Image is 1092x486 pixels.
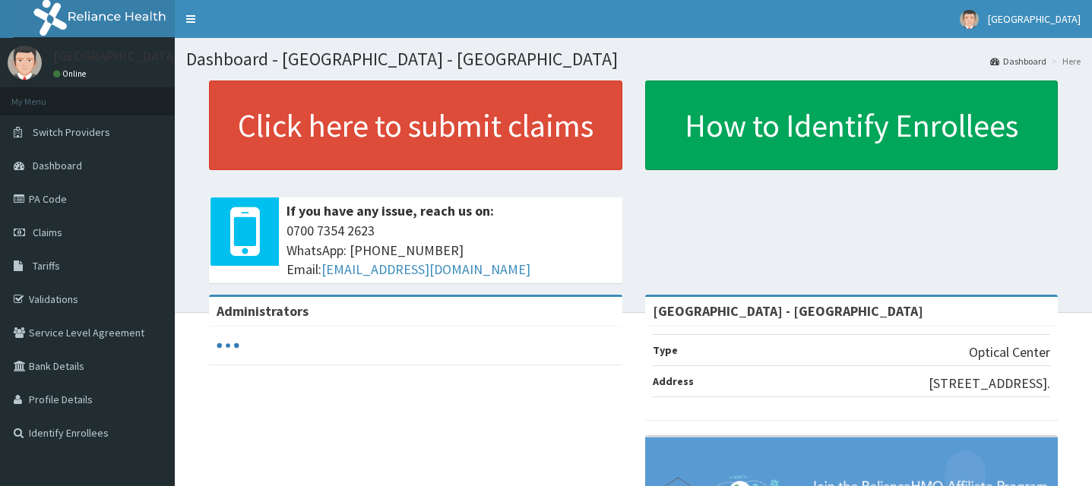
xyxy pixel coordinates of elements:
b: If you have any issue, reach us on: [286,202,494,219]
span: Switch Providers [33,125,110,139]
a: How to Identify Enrollees [645,80,1059,170]
p: [GEOGRAPHIC_DATA] [53,49,179,63]
a: Dashboard [990,55,1046,68]
a: [EMAIL_ADDRESS][DOMAIN_NAME] [321,260,530,278]
span: 0700 7354 2623 WhatsApp: [PHONE_NUMBER] Email: [286,221,615,279]
span: Claims [33,226,62,239]
p: Optical Center [969,342,1050,362]
svg: audio-loading [217,334,239,357]
b: Type [653,343,678,357]
img: User Image [8,46,42,80]
a: Click here to submit claims [209,80,622,170]
img: User Image [960,10,979,29]
p: [STREET_ADDRESS]. [929,374,1050,393]
b: Address [653,374,694,388]
span: Tariffs [33,259,60,273]
b: Administrators [217,302,309,320]
span: [GEOGRAPHIC_DATA] [988,12,1081,26]
strong: [GEOGRAPHIC_DATA] - [GEOGRAPHIC_DATA] [653,302,923,320]
a: Online [53,68,90,79]
span: Dashboard [33,159,82,172]
h1: Dashboard - [GEOGRAPHIC_DATA] - [GEOGRAPHIC_DATA] [186,49,1081,69]
li: Here [1048,55,1081,68]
